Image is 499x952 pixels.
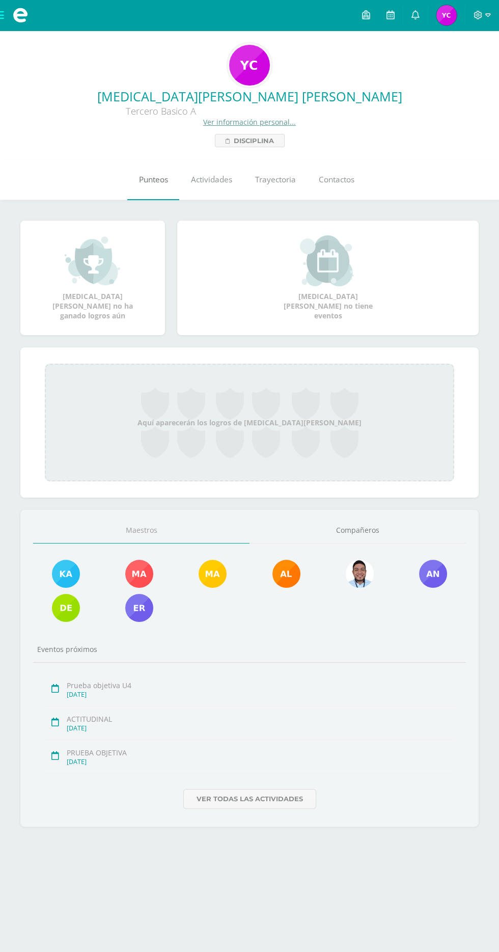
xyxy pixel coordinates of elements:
div: [MEDICAL_DATA][PERSON_NAME] no tiene eventos [277,235,379,320]
a: [MEDICAL_DATA][PERSON_NAME] [PERSON_NAME] [8,88,491,105]
a: Disciplina [215,134,285,147]
img: d015825c49c7989f71d1fd9a85bb1a15.png [272,560,300,588]
div: [DATE] [67,724,455,732]
div: [DATE] [67,690,455,699]
a: Compañeros [249,518,466,543]
a: Maestros [33,518,249,543]
span: Actividades [191,174,232,185]
span: Trayectoria [255,174,296,185]
img: 5b69ea46538634a852163c0590dc3ff7.png [419,560,447,588]
img: 6bf64b0700033a2ca3395562ad6aa597.png [346,560,374,588]
img: 213c93b939c5217ac5b9f4cf4cede38a.png [436,5,457,25]
div: Aquí aparecerán los logros de [MEDICAL_DATA][PERSON_NAME] [45,364,454,481]
img: c020eebe47570ddd332f87e65077e1d5.png [125,560,153,588]
a: Ver todas las actividades [183,789,316,809]
img: 3b51858fa93919ca30eb1aad2d2e7161.png [125,594,153,622]
img: f5bcdfe112135d8e2907dab10a7547e4.png [199,560,227,588]
div: Eventos próximos [33,644,466,654]
img: event_small.png [300,235,355,286]
img: achievement_small.png [65,235,120,286]
div: ACTITUDINAL [67,714,455,724]
div: [MEDICAL_DATA][PERSON_NAME] no ha ganado logros aún [42,235,144,320]
a: Trayectoria [243,159,307,200]
div: Prueba objetiva U4 [67,681,455,690]
img: 13db4c08e544ead93a1678712b735bab.png [52,594,80,622]
span: Contactos [319,174,354,185]
a: Contactos [307,159,366,200]
img: 062a1d1c98ece7e2b6126b5144e791dc.png [229,45,270,86]
a: Ver información personal... [203,117,296,127]
span: Punteos [139,174,168,185]
a: Actividades [179,159,243,200]
div: Tercero Basico A [8,105,314,117]
span: Disciplina [234,134,274,147]
a: Punteos [127,159,179,200]
img: 1c285e60f6ff79110def83009e9e501a.png [52,560,80,588]
div: PRUEBA OBJETIVA [67,748,455,757]
div: [DATE] [67,757,455,766]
